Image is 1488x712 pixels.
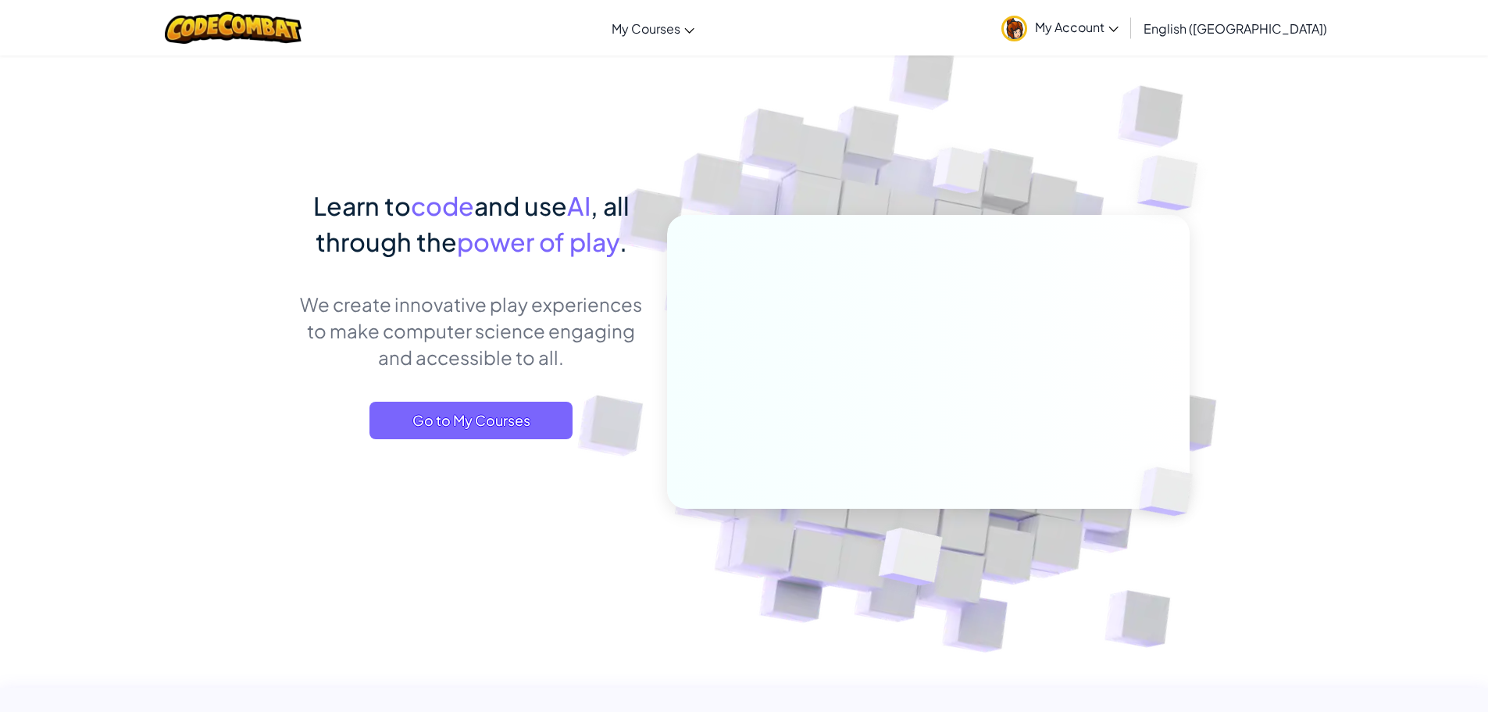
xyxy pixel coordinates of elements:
img: CodeCombat logo [165,12,302,44]
span: Learn to [313,190,411,221]
span: code [411,190,474,221]
img: avatar [1001,16,1027,41]
a: My Courses [604,7,702,49]
span: English ([GEOGRAPHIC_DATA]) [1144,20,1327,37]
a: My Account [994,3,1126,52]
img: Overlap cubes [1106,117,1241,249]
span: . [619,226,627,257]
span: AI [567,190,591,221]
span: power of play [457,226,619,257]
img: Overlap cubes [903,116,1015,233]
a: Go to My Courses [369,402,573,439]
span: My Account [1035,19,1119,35]
a: English ([GEOGRAPHIC_DATA]) [1136,7,1335,49]
img: Overlap cubes [840,495,980,624]
p: We create innovative play experiences to make computer science engaging and accessible to all. [299,291,644,370]
span: and use [474,190,567,221]
img: Overlap cubes [1112,435,1229,549]
span: My Courses [612,20,680,37]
